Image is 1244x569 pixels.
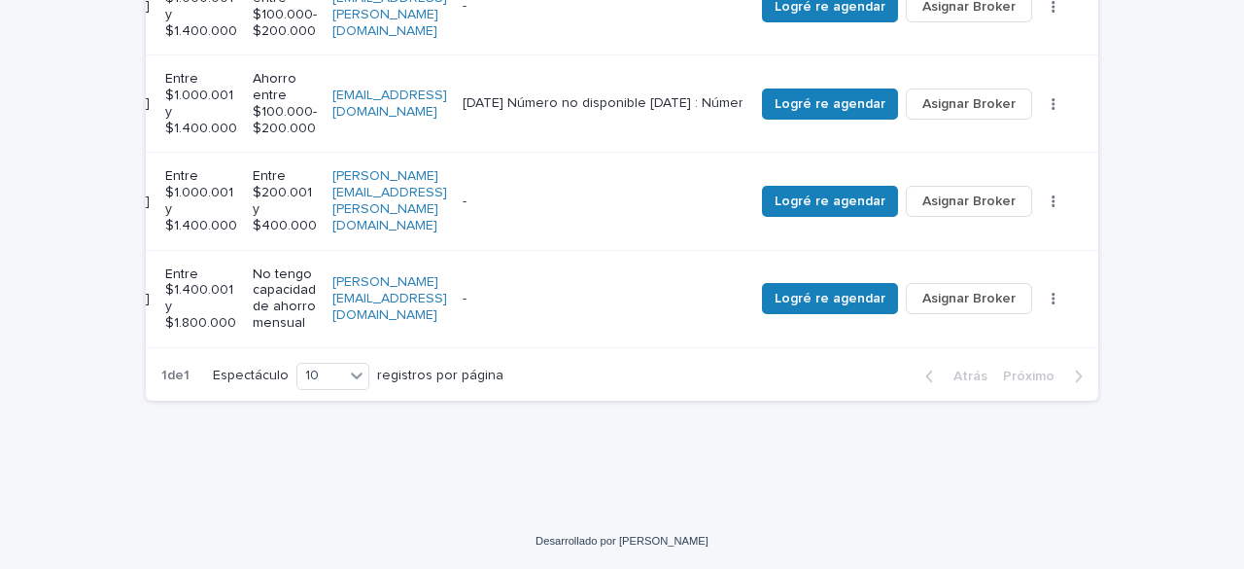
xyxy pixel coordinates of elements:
[332,88,447,121] a: [EMAIL_ADDRESS][DOMAIN_NAME]
[1003,370,1054,383] font: Próximo
[165,169,237,231] font: Entre $1.000.001 y $1.400.000
[165,267,237,330] font: Entre $1.400.001 y $1.800.000
[906,186,1032,217] button: Asignar Broker
[906,283,1032,314] button: Asignar Broker
[536,535,708,547] a: Desarrollado por [PERSON_NAME]
[995,368,1098,385] button: Próximo
[953,370,987,383] font: Atrás
[161,369,167,382] font: 1
[906,89,1032,120] button: Asignar Broker
[775,195,885,208] font: Logré re agendar
[332,275,447,322] font: [PERSON_NAME][EMAIL_ADDRESS][DOMAIN_NAME]
[762,283,898,314] button: Logré re agendar
[775,292,885,305] font: Logré re agendar
[253,267,320,330] font: No tengo capacidad de ahorro mensual
[463,292,466,305] font: -
[213,369,289,382] font: Espectáculo
[165,72,237,134] font: Entre $1.000.001 y $1.400.000
[762,89,898,120] button: Logré re agendar
[332,89,447,119] font: [EMAIL_ADDRESS][DOMAIN_NAME]
[762,186,898,217] button: Logré re agendar
[253,72,321,134] font: Ahorro entre $100.000- $200.000
[910,368,995,385] button: Atrás
[922,195,1016,208] font: Asignar Broker
[332,168,447,233] a: [PERSON_NAME][EMAIL_ADDRESS][PERSON_NAME][DOMAIN_NAME]
[332,169,447,231] font: [PERSON_NAME][EMAIL_ADDRESS][PERSON_NAME][DOMAIN_NAME]
[922,292,1016,305] font: Asignar Broker
[377,369,503,382] font: registros por página
[305,369,319,382] font: 10
[463,195,466,208] font: -
[253,169,317,231] font: Entre $200.001 y $400.000
[922,97,1016,111] font: Asignar Broker
[775,97,885,111] font: Logré re agendar
[332,274,447,323] a: [PERSON_NAME][EMAIL_ADDRESS][DOMAIN_NAME]
[167,369,184,382] font: de
[184,369,190,382] font: 1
